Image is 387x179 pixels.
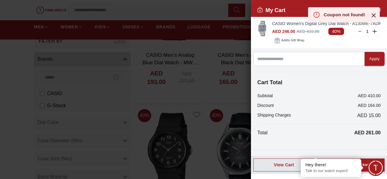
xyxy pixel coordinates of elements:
[257,102,274,108] p: Discount
[305,162,357,168] div: Hey there!
[281,37,304,43] span: Add to Gift Wrap
[305,168,357,174] p: Talk to our watch expert!
[365,28,370,34] p: 1
[253,158,314,171] button: View Cart
[374,5,384,14] button: Close Account
[357,112,381,119] span: AED 15.00
[354,129,381,136] p: AED 261.00
[365,52,385,66] button: Apply
[324,11,366,18] div: Coupon not found!
[272,21,382,27] a: CASIO Women's Digital Grey Dial Watch - A130WE-7ADF
[257,112,291,119] p: Shipping Charges
[272,29,295,34] span: AED 246.00
[328,28,344,35] span: 40%
[257,78,381,87] h4: Cart Total
[296,29,319,34] span: AED 410.00
[256,21,268,36] img: ...
[257,93,273,99] p: Subtotal
[358,102,381,108] p: AED 164.00
[272,36,307,45] button: Addto Gift Wrap
[257,6,285,14] h2: My Cart
[257,129,268,136] p: Total
[358,93,381,99] p: AED 410.00
[367,159,384,176] div: Chat Widget
[369,56,380,62] div: Apply
[259,162,309,168] div: View Cart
